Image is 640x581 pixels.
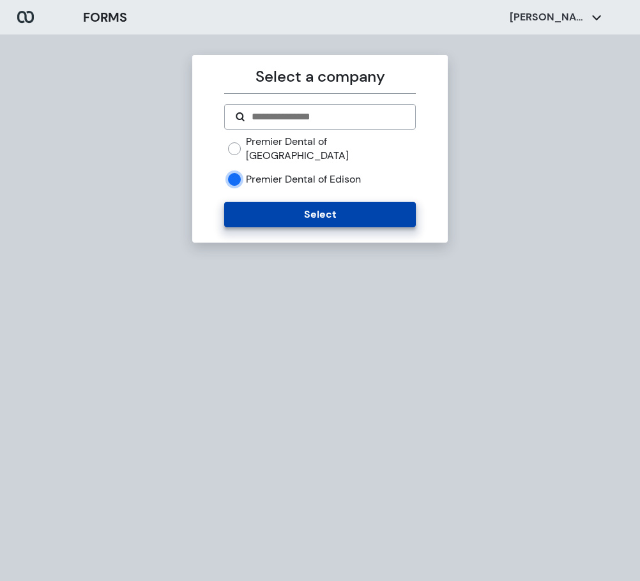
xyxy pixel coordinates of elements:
[224,65,415,88] p: Select a company
[250,109,404,124] input: Search
[510,10,586,24] p: [PERSON_NAME]
[246,172,361,186] label: Premier Dental of Edison
[224,202,415,227] button: Select
[246,135,415,162] label: Premier Dental of [GEOGRAPHIC_DATA]
[83,8,127,27] h3: FORMS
